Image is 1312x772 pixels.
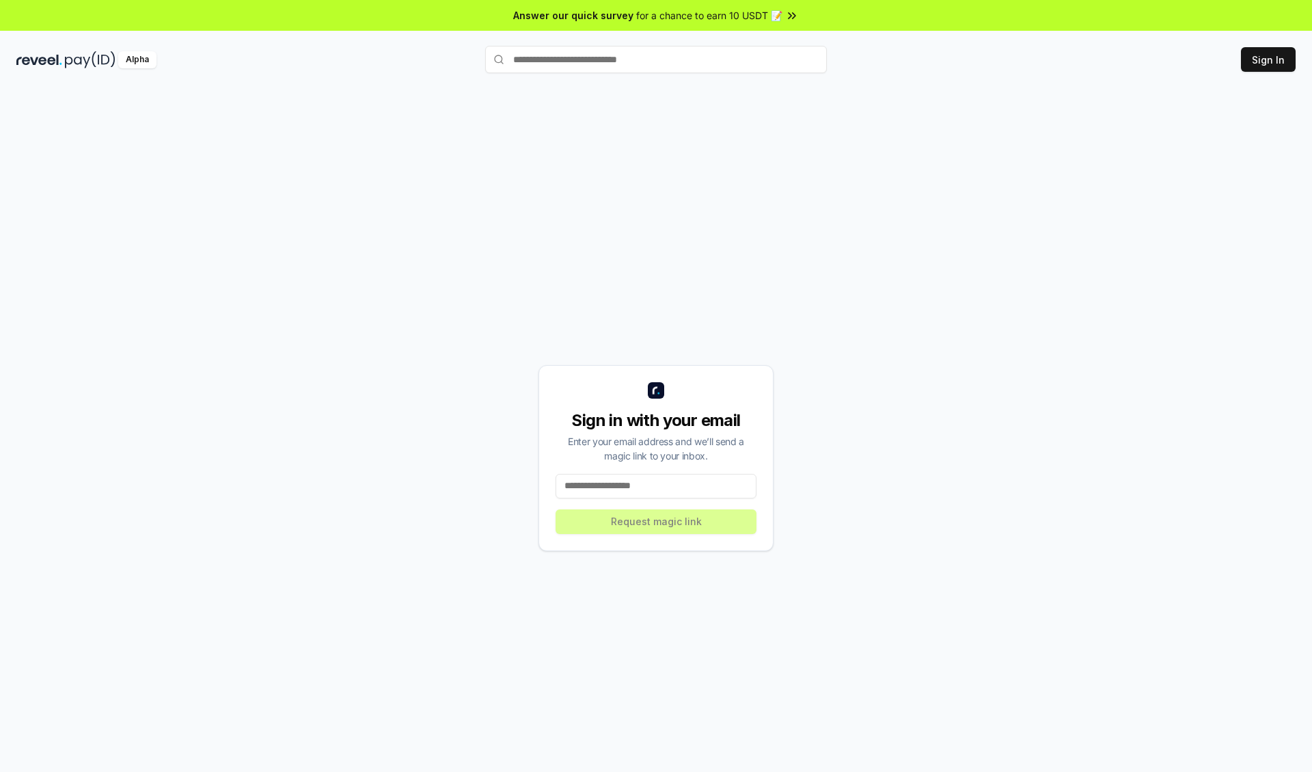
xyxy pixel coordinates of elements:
img: reveel_dark [16,51,62,68]
span: Answer our quick survey [513,8,633,23]
img: pay_id [65,51,115,68]
div: Enter your email address and we’ll send a magic link to your inbox. [556,434,756,463]
div: Alpha [118,51,156,68]
span: for a chance to earn 10 USDT 📝 [636,8,782,23]
img: logo_small [648,382,664,399]
button: Sign In [1241,47,1296,72]
div: Sign in with your email [556,410,756,431]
